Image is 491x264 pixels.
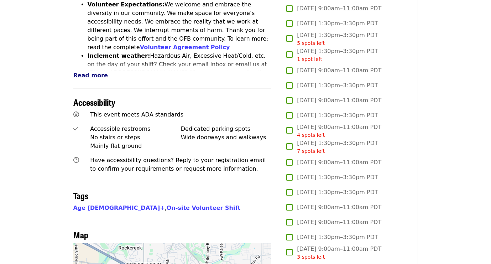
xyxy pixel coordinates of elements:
[181,125,272,133] div: Dedicated parking spots
[90,133,181,142] div: No stairs or steps
[297,254,325,260] span: 3 spots left
[73,71,108,80] button: Read more
[181,133,272,142] div: Wide doorways and walkways
[297,148,325,154] span: 7 spots left
[73,189,88,202] span: Tags
[88,52,272,94] li: Hazardous Air, Excessive Heat/Cold, etc. on the day of your shift? Check your email inbox or emai...
[297,245,381,261] span: [DATE] 9:00am–11:00am PDT
[73,205,165,211] a: Age [DEMOGRAPHIC_DATA]+
[73,111,79,118] i: universal-access icon
[88,52,150,59] strong: Inclement weather:
[297,40,325,46] span: 5 spots left
[90,157,266,172] span: Have accessibility questions? Reply to your registration email to confirm your requirements or re...
[297,218,381,227] span: [DATE] 9:00am–11:00am PDT
[73,205,167,211] span: ,
[297,173,378,182] span: [DATE] 1:30pm–3:30pm PDT
[297,4,381,13] span: [DATE] 9:00am–11:00am PDT
[73,228,88,241] span: Map
[297,111,378,120] span: [DATE] 1:30pm–3:30pm PDT
[73,157,79,164] i: question-circle icon
[73,72,108,79] span: Read more
[297,96,381,105] span: [DATE] 9:00am–11:00am PDT
[297,132,325,138] span: 4 spots left
[297,31,378,47] span: [DATE] 1:30pm–3:30pm PDT
[90,142,181,150] div: Mainly flat ground
[73,96,115,108] span: Accessibility
[90,111,183,118] span: This event meets ADA standards
[297,123,381,139] span: [DATE] 9:00am–11:00am PDT
[297,81,378,90] span: [DATE] 1:30pm–3:30pm PDT
[297,47,378,63] span: [DATE] 1:30pm–3:30pm PDT
[73,125,78,132] i: check icon
[90,125,181,133] div: Accessible restrooms
[140,44,230,51] a: Volunteer Agreement Policy
[297,66,381,75] span: [DATE] 9:00am–11:00am PDT
[297,19,378,28] span: [DATE] 1:30pm–3:30pm PDT
[167,205,240,211] a: On-site Volunteer Shift
[297,139,378,155] span: [DATE] 1:30pm–3:30pm PDT
[88,1,165,8] strong: Volunteer Expectations:
[297,56,322,62] span: 1 spot left
[297,188,378,197] span: [DATE] 1:30pm–3:30pm PDT
[297,233,378,242] span: [DATE] 1:30pm–3:30pm PDT
[88,0,272,52] li: We welcome and embrace the diversity in our community. We make space for everyone’s accessibility...
[297,203,381,212] span: [DATE] 9:00am–11:00am PDT
[297,158,381,167] span: [DATE] 9:00am–11:00am PDT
